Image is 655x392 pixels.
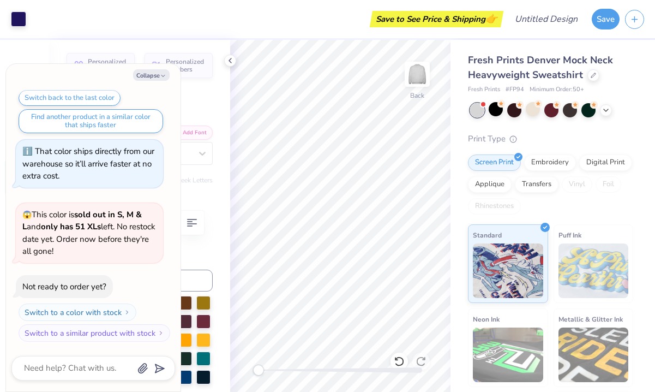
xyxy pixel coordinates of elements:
img: Standard [473,243,543,298]
span: Personalized Names [88,58,128,73]
input: Untitled Design [506,8,586,30]
button: Save [592,9,620,29]
div: Foil [596,176,621,193]
span: Metallic & Glitter Ink [558,313,623,325]
div: Not ready to order yet? [22,281,106,292]
div: Applique [468,176,512,193]
div: Screen Print [468,155,521,171]
div: Rhinestones [468,198,521,215]
strong: only has 51 XLs [41,221,101,232]
span: Fresh Prints Denver Mock Neck Heavyweight Sweatshirt [468,54,613,81]
span: Fresh Prints [468,85,500,94]
img: Back [406,63,428,85]
img: Metallic & Glitter Ink [558,328,629,382]
button: Personalized Names [67,53,135,78]
div: Back [410,91,424,100]
button: Personalized Numbers [145,53,213,78]
img: Neon Ink [473,328,543,382]
img: Switch to a color with stock [124,309,130,316]
span: Neon Ink [473,313,500,325]
button: Collapse [133,69,170,81]
span: Minimum Order: 50 + [530,85,584,94]
div: Vinyl [562,176,592,193]
img: Puff Ink [558,243,629,298]
button: Find another product in a similar color that ships faster [19,109,163,133]
img: Switch to a similar product with stock [158,330,164,336]
span: 😱 [22,210,32,220]
div: Digital Print [579,155,632,171]
div: Accessibility label [253,365,264,376]
div: Transfers [515,176,558,193]
button: Add Font [168,126,213,140]
button: Switch to a color with stock [19,304,136,321]
span: 👉 [485,12,497,25]
span: Personalized Numbers [166,58,206,73]
div: That color ships directly from our warehouse so it’ll arrive faster at no extra cost. [22,146,154,181]
span: This color is and left. No restock date yet. Order now before they're all gone! [22,209,155,257]
strong: sold out in S, M & L [22,209,142,233]
span: Puff Ink [558,229,581,241]
span: # FP94 [506,85,524,94]
div: Save to See Price & Shipping [372,11,501,27]
div: Print Type [468,133,633,145]
span: Standard [473,229,502,241]
button: Switch to a similar product with stock [19,324,170,342]
button: Switch back to the last color [19,90,121,106]
div: Embroidery [524,155,576,171]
